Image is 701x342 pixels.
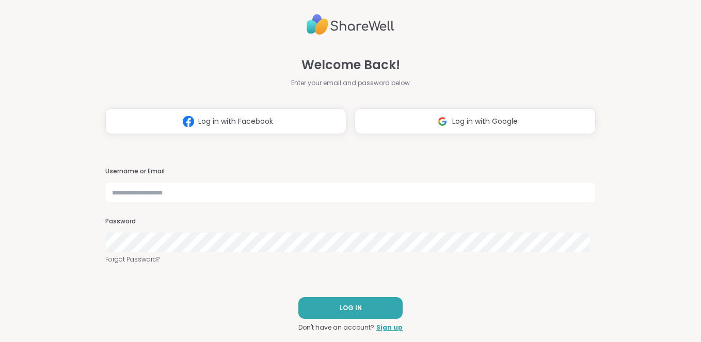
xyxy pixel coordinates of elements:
[340,303,362,313] span: LOG IN
[298,323,374,332] span: Don't have an account?
[198,116,273,127] span: Log in with Facebook
[105,108,346,134] button: Log in with Facebook
[376,323,403,332] a: Sign up
[105,217,596,226] h3: Password
[291,78,410,88] span: Enter your email and password below
[307,10,394,39] img: ShareWell Logo
[179,112,198,131] img: ShareWell Logomark
[355,108,596,134] button: Log in with Google
[298,297,403,319] button: LOG IN
[105,167,596,176] h3: Username or Email
[301,56,400,74] span: Welcome Back!
[433,112,452,131] img: ShareWell Logomark
[452,116,518,127] span: Log in with Google
[105,255,596,264] a: Forgot Password?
